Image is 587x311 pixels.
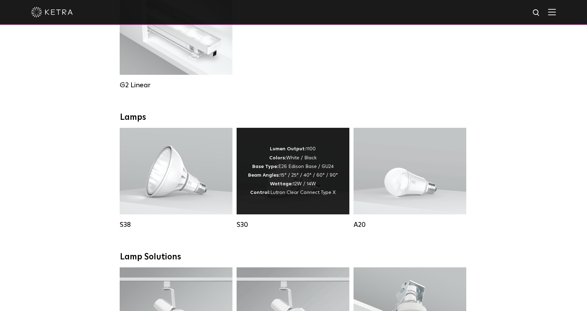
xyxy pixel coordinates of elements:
img: ketra-logo-2019-white [31,7,73,17]
div: 1100 White / Black E26 Edison Base / GU24 15° / 25° / 40° / 60° / 90° 12W / 14W [248,145,338,197]
img: Hamburger%20Nav.svg [548,9,556,15]
div: Lamp Solutions [120,252,467,262]
strong: Lumen Output: [270,146,306,151]
img: search icon [532,9,541,17]
a: S38 Lumen Output:1100Colors:White / BlackBase Type:E26 Edison Base / GU24Beam Angles:10° / 25° / ... [120,128,232,229]
div: S30 [237,221,349,229]
div: Lamps [120,113,467,123]
div: A20 [354,221,466,229]
strong: Base Type: [252,164,278,169]
strong: Wattage: [270,181,293,186]
a: S30 Lumen Output:1100Colors:White / BlackBase Type:E26 Edison Base / GU24Beam Angles:15° / 25° / ... [237,128,349,229]
div: G2 Linear [120,81,232,89]
div: S38 [120,221,232,229]
a: A20 Lumen Output:600 / 800Colors:White / BlackBase Type:E26 Edison Base / GU24Beam Angles:Omni-Di... [354,128,466,229]
strong: Control: [250,190,270,195]
strong: Colors: [269,155,286,160]
strong: Beam Angles: [248,173,280,178]
span: Lutron Clear Connect Type X [270,190,335,195]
